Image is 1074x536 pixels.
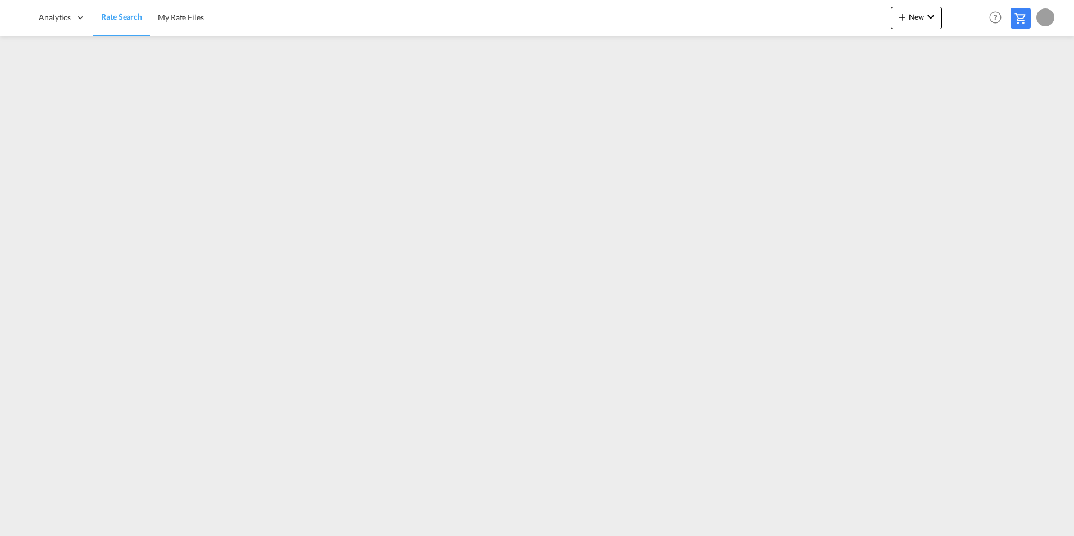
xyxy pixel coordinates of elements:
span: Rate Search [101,12,142,21]
div: Help [986,8,1011,28]
span: Help [986,8,1005,27]
span: Analytics [39,12,71,23]
span: New [895,12,938,21]
md-icon: icon-plus 400-fg [895,10,909,24]
span: My Rate Files [158,12,204,22]
button: icon-plus 400-fgNewicon-chevron-down [891,7,942,29]
md-icon: icon-chevron-down [924,10,938,24]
